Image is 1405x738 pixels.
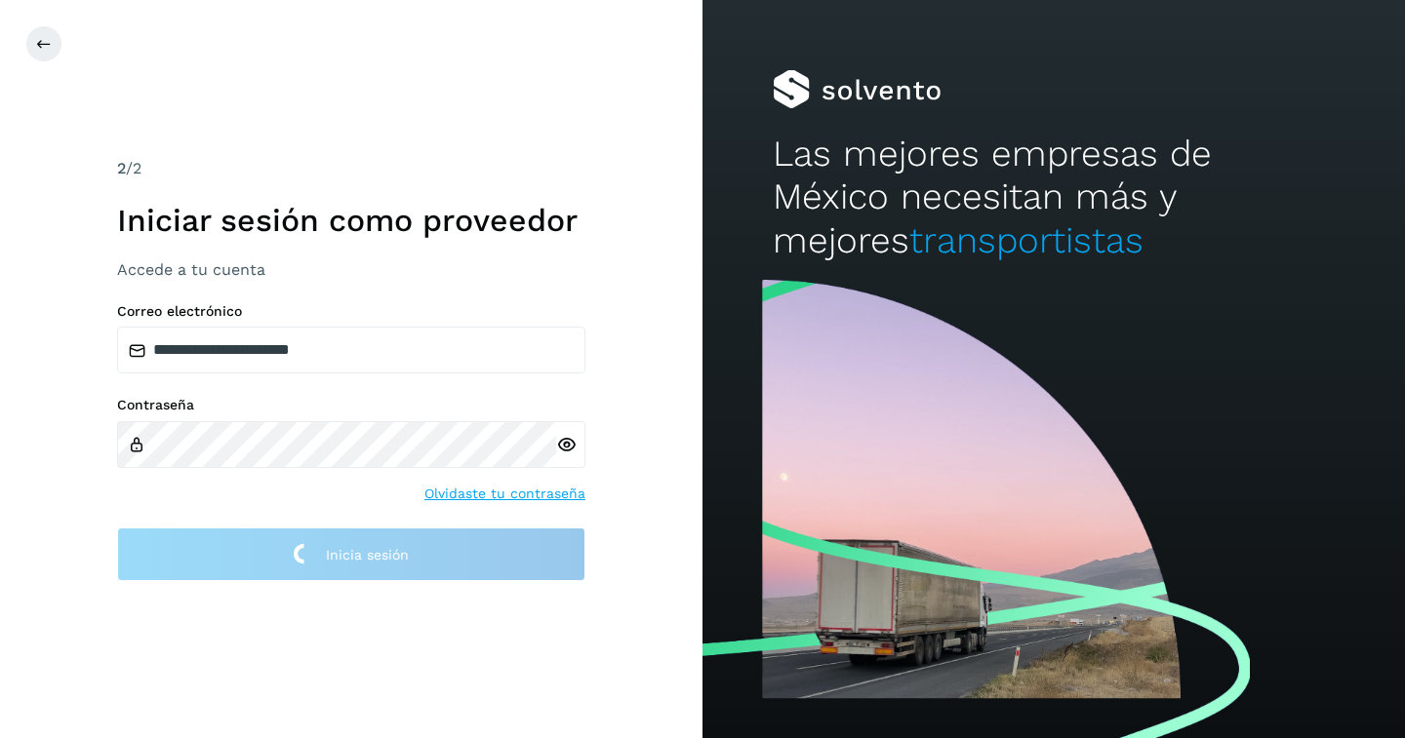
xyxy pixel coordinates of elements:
span: Inicia sesión [326,548,409,562]
label: Correo electrónico [117,303,585,320]
span: 2 [117,159,126,177]
a: Olvidaste tu contraseña [424,484,585,504]
div: /2 [117,157,585,180]
h3: Accede a tu cuenta [117,260,585,279]
label: Contraseña [117,397,585,413]
span: transportistas [909,219,1144,261]
button: Inicia sesión [117,527,585,581]
h1: Iniciar sesión como proveedor [117,202,585,239]
h2: Las mejores empresas de México necesitan más y mejores [773,133,1335,262]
